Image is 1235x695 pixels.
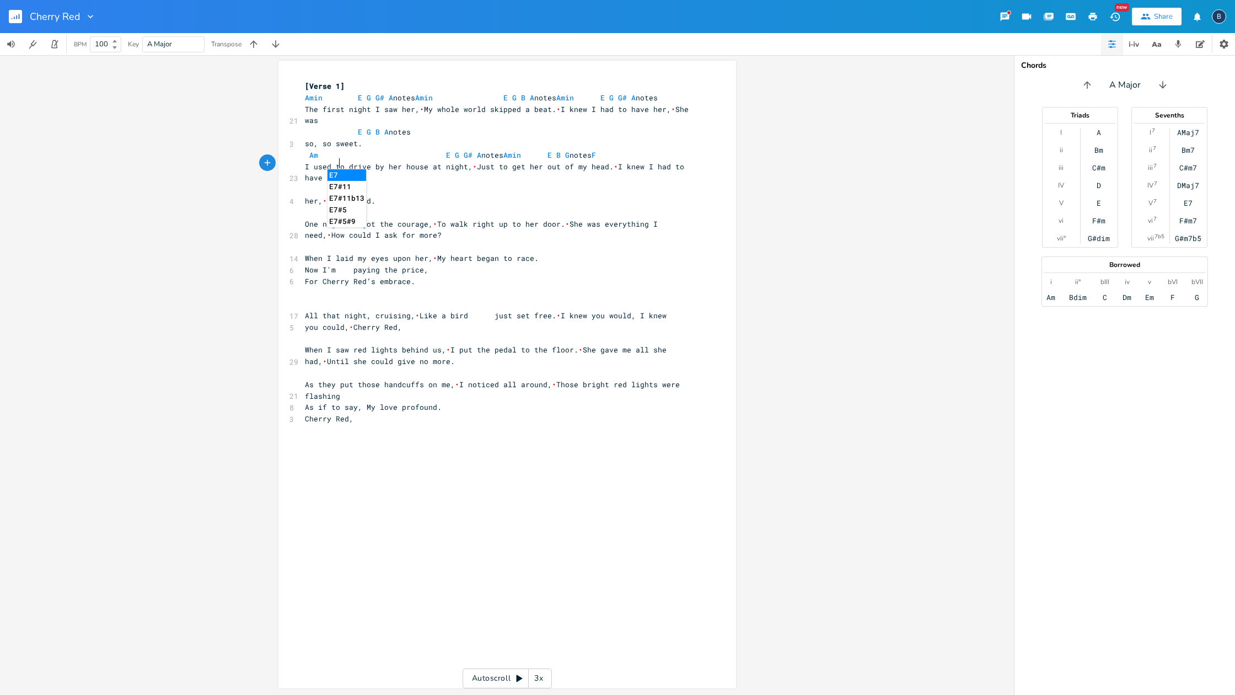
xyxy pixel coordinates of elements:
div: iii [1148,163,1153,172]
div: D [1097,181,1101,190]
li: E7#11 [327,181,366,193]
span: G [367,127,371,137]
li: E7 [327,169,366,181]
div: Key [128,41,139,47]
span: B [556,150,561,160]
span: Amin [556,93,574,103]
span: Now I'm paying the price, [305,265,428,275]
span: \u2028 [671,104,675,114]
span: \u2028 [565,219,570,229]
div: Dm [1123,293,1131,302]
div: IV [1147,181,1153,190]
span: \u2028 [349,322,353,332]
span: As they put those handcuffs on me, I noticed all around, Those bright red lights were flashing [305,379,684,401]
span: As if to say, My love profound. [305,402,442,412]
span: F [592,150,596,160]
span: \u2028 [614,162,618,172]
span: Am [309,150,318,160]
div: C [1103,293,1107,302]
span: Cherry Red, [305,414,353,424]
div: vii [1147,234,1154,243]
span: E [446,150,450,160]
div: C#m [1092,163,1105,172]
div: Bdim [1069,293,1087,302]
span: A Major [1109,79,1141,92]
li: E7#5 [327,204,366,216]
div: Am [1046,293,1055,302]
span: G# [375,93,384,103]
div: Bm [1094,146,1103,154]
div: Bm7 [1182,146,1195,154]
span: notes notes notes [305,93,658,103]
div: I [1150,128,1151,137]
div: ii [1149,146,1152,154]
span: A [389,93,393,103]
span: The first night I saw her, My whole world skipped a beat. I knew I had to have her, She was [305,104,693,126]
span: \u2028 [415,311,420,320]
span: E [503,93,508,103]
sup: 7 [1153,197,1157,206]
div: G#dim [1088,234,1110,243]
span: All that night, cruising, Like a bird just set free. I knew you would, I knew [305,311,667,320]
div: Transpose [211,41,241,47]
span: \u2028 [556,311,561,320]
div: bVII [1191,277,1203,286]
span: Amin [415,93,433,103]
span: A [530,93,534,103]
span: A [477,150,481,160]
div: ii [1060,146,1063,154]
div: bIII [1100,277,1109,286]
span: notes [305,127,411,137]
div: 3x [529,669,549,688]
div: IV [1058,181,1064,190]
sup: 7 [1152,126,1155,135]
span: When I laid my eyes upon her, My heart began to race. [305,253,539,263]
div: i [1050,277,1052,286]
span: One night, I got the courage, To walk right up to her door. She was everything I need, How could ... [305,219,662,240]
span: A [631,93,636,103]
sup: 7 [1154,179,1157,188]
div: E [1097,199,1101,207]
div: New [1115,3,1129,12]
div: E7 [1184,199,1193,207]
span: A [384,127,389,137]
sup: 7 [1153,215,1157,223]
div: boywells [1212,9,1226,24]
div: BPM [74,41,87,47]
button: B [1212,4,1226,29]
div: V [1059,199,1064,207]
span: E [600,93,605,103]
div: Chords [1021,62,1228,69]
span: G [512,93,517,103]
span: \u2028 [552,379,556,389]
span: \u2028 [327,230,331,240]
div: DMaj7 [1177,181,1199,190]
div: Triads [1043,112,1118,119]
div: I [1060,128,1062,137]
div: G [1195,293,1199,302]
li: E7#5#9 [327,216,366,227]
span: Amin [305,93,323,103]
span: \u2028 [433,253,437,263]
sup: 7 [1153,162,1157,170]
div: F [1170,293,1175,302]
li: E7#11b13 [327,193,366,204]
div: V [1148,199,1153,207]
span: B [375,127,380,137]
div: vi [1059,216,1064,225]
span: For Cherry Red’s embrace. [305,276,415,286]
span: \u2028 [420,104,424,114]
div: vii° [1057,234,1066,243]
span: \u2028 [323,356,327,366]
div: bVI [1168,277,1178,286]
span: A Major [147,39,172,49]
div: Borrowed [1042,261,1207,268]
span: Amin [503,150,521,160]
span: \u2028 [323,196,327,206]
div: G#m7b5 [1175,234,1201,243]
span: you could, Cherry Red, [305,322,402,332]
div: F#m [1092,216,1105,225]
div: AMaj7 [1177,128,1199,137]
div: v [1148,277,1151,286]
span: [Verse 1] [305,81,345,91]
